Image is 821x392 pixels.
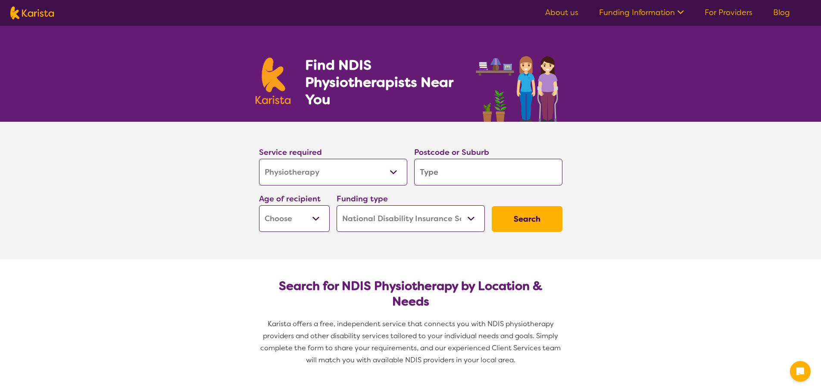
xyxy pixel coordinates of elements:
[599,7,684,18] a: Funding Information
[256,318,566,366] p: Karista offers a free, independent service that connects you with NDIS physiotherapy providers an...
[705,7,752,18] a: For Providers
[256,58,291,104] img: Karista logo
[414,147,489,157] label: Postcode or Suburb
[305,56,465,108] h1: Find NDIS Physiotherapists Near You
[773,7,790,18] a: Blog
[492,206,562,232] button: Search
[473,46,565,122] img: physiotherapy
[545,7,578,18] a: About us
[266,278,556,309] h2: Search for NDIS Physiotherapy by Location & Needs
[10,6,54,19] img: Karista logo
[414,159,562,185] input: Type
[259,147,322,157] label: Service required
[337,194,388,204] label: Funding type
[259,194,321,204] label: Age of recipient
